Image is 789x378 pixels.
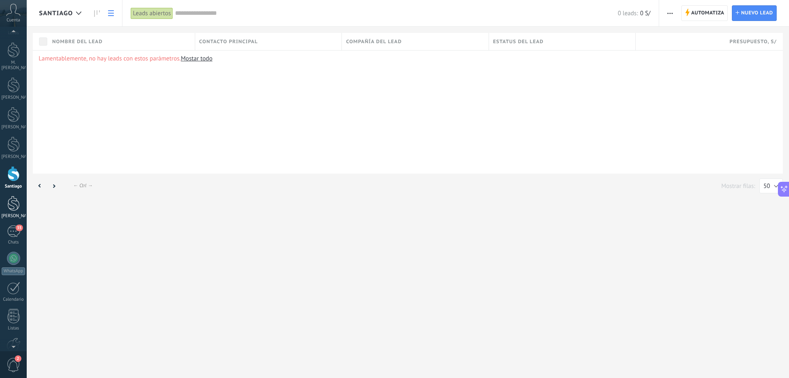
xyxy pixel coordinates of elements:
[2,95,25,100] div: [PERSON_NAME]
[39,9,73,17] span: Santiago
[721,182,755,190] p: Mostrar filas:
[664,5,676,21] button: Más
[7,18,20,23] span: Cuenta
[52,38,103,46] span: Nombre del lead
[2,213,25,219] div: [PERSON_NAME]
[741,6,773,21] span: Nuevo lead
[691,6,724,21] span: Automatiza
[2,125,25,130] div: [PERSON_NAME]
[2,297,25,302] div: Calendario
[2,154,25,160] div: [PERSON_NAME]
[15,355,21,362] span: 2
[2,240,25,245] div: Chats
[681,5,728,21] a: Automatiza
[732,5,777,21] a: Nuevo lead
[2,184,25,189] div: Santiago
[346,38,402,46] span: Compañía del lead
[640,9,650,17] span: 0 S/
[73,183,92,189] div: ← Ctrl →
[2,326,25,331] div: Listas
[729,38,777,46] span: Presupuesto , S/
[90,5,104,21] a: Leads
[2,267,25,275] div: WhatsApp
[2,60,25,71] div: M. [PERSON_NAME]
[39,55,777,63] p: Lamentablemente, no hay leads con estos parámetros.
[16,225,23,231] span: 35
[493,38,544,46] span: Estatus del lead
[764,182,770,190] span: 50
[104,5,118,21] a: Lista
[759,179,783,193] button: 50
[618,9,638,17] span: 0 leads:
[181,55,212,63] a: Mostar todo
[199,38,258,46] span: Contacto principal
[131,7,173,19] div: Leads abiertos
